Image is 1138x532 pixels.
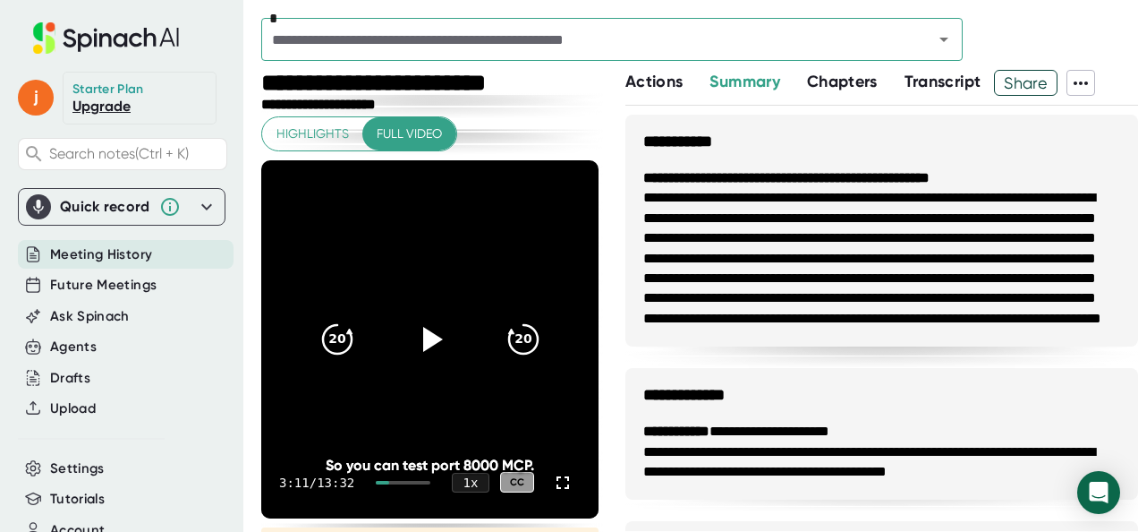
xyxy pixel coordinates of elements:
div: 1 x [452,473,489,493]
button: Transcript [904,70,981,94]
span: Full video [377,123,442,145]
div: So you can test port 8000 MCP. [295,457,565,474]
div: CC [500,472,534,493]
div: Quick record [60,198,150,216]
span: Chapters [807,72,878,91]
button: Open [931,27,956,52]
button: Ask Spinach [50,306,130,327]
span: Actions [625,72,683,91]
div: Starter Plan [72,82,144,98]
span: Summary [709,72,779,91]
div: Open Intercom Messenger [1077,471,1120,514]
button: Agents [50,337,97,357]
button: Settings [50,459,105,479]
span: Transcript [904,72,981,91]
button: Highlights [262,117,363,150]
span: Search notes (Ctrl + K) [49,145,189,162]
span: Highlights [276,123,349,145]
button: Meeting History [50,245,152,265]
button: Upload [50,399,96,419]
button: Chapters [807,70,878,94]
button: Summary [709,70,779,94]
div: 3:11 / 13:32 [279,476,354,490]
button: Full video [362,117,456,150]
div: Quick record [26,189,217,225]
button: Tutorials [50,489,105,510]
a: Upgrade [72,98,131,115]
button: Drafts [50,368,90,389]
span: Share [995,67,1057,99]
button: Actions [625,70,683,94]
span: j [18,80,54,116]
button: Future Meetings [50,275,157,296]
button: Share [994,70,1057,96]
